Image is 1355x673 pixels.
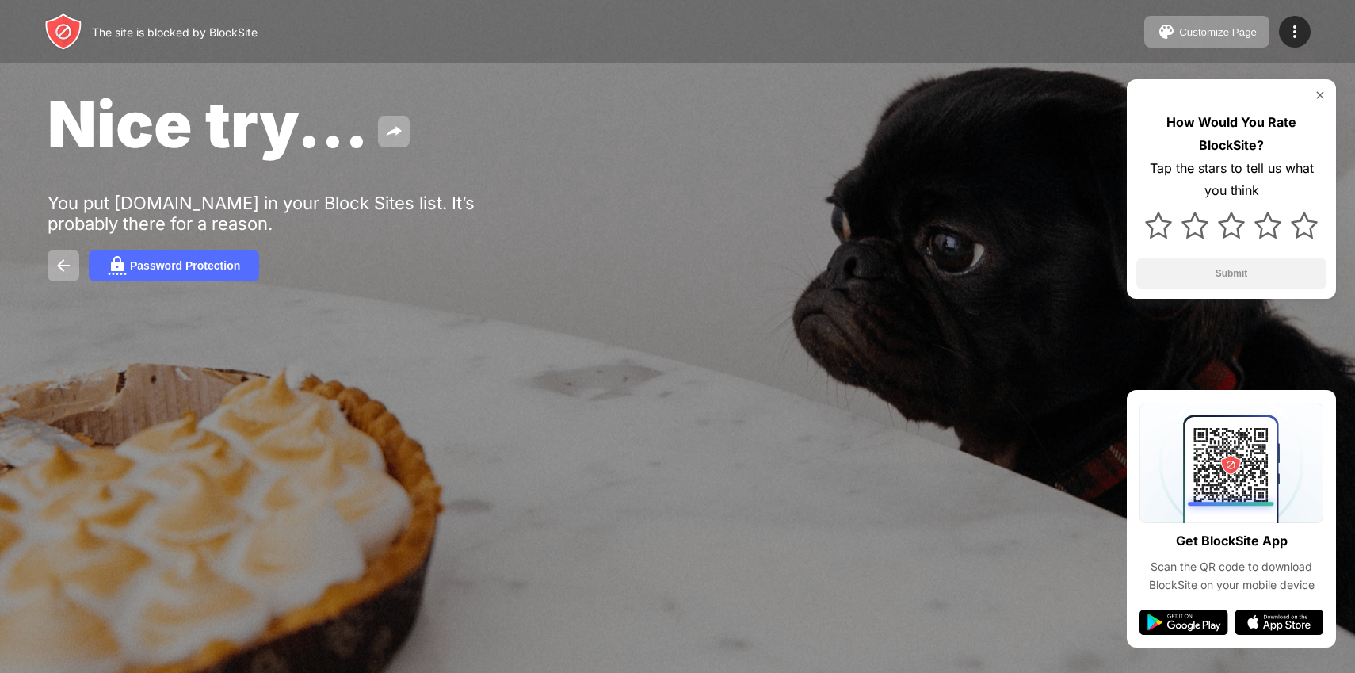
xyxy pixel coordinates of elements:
img: pallet.svg [1157,22,1176,41]
img: star.svg [1218,212,1245,239]
img: menu-icon.svg [1285,22,1304,41]
iframe: Banner [48,473,422,655]
img: google-play.svg [1139,610,1228,635]
img: star.svg [1181,212,1208,239]
span: Nice try... [48,86,368,163]
div: Password Protection [130,259,240,272]
div: You put [DOMAIN_NAME] in your Block Sites list. It’s probably there for a reason. [48,193,537,234]
button: Password Protection [89,250,259,281]
img: back.svg [54,256,73,275]
img: header-logo.svg [44,13,82,51]
img: qrcode.svg [1139,403,1323,523]
img: star.svg [1254,212,1281,239]
img: password.svg [108,256,127,275]
img: share.svg [384,122,403,141]
img: star.svg [1291,212,1318,239]
div: How Would You Rate BlockSite? [1136,111,1326,157]
div: Scan the QR code to download BlockSite on your mobile device [1139,558,1323,594]
button: Customize Page [1144,16,1269,48]
img: app-store.svg [1235,610,1323,635]
img: star.svg [1145,212,1172,239]
img: rate-us-close.svg [1314,89,1326,101]
button: Submit [1136,258,1326,289]
div: Customize Page [1179,26,1257,38]
div: Get BlockSite App [1176,530,1288,553]
div: The site is blocked by BlockSite [92,25,258,39]
div: Tap the stars to tell us what you think [1136,157,1326,203]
